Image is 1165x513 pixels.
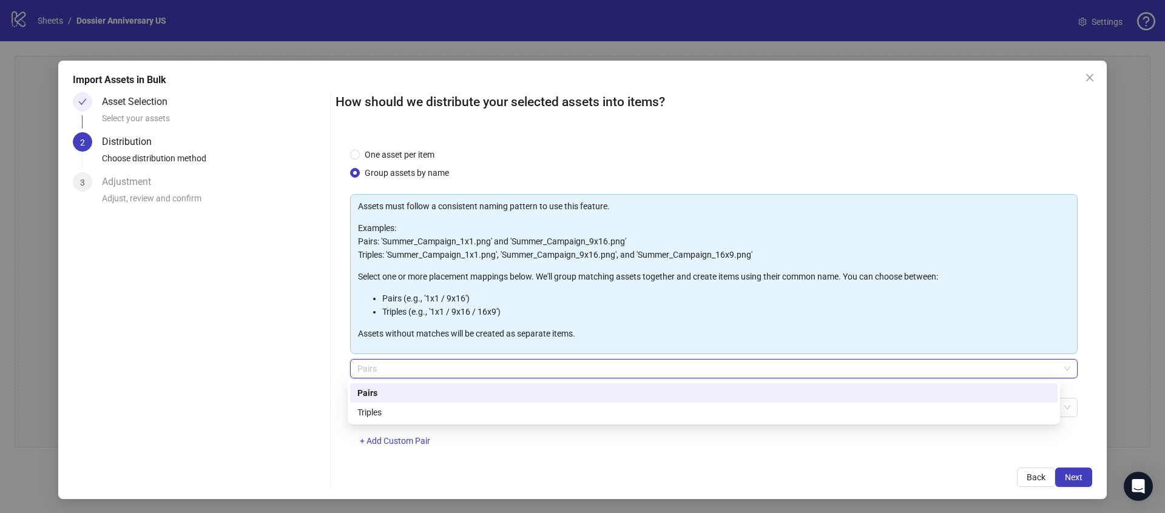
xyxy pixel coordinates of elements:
[1027,472,1045,482] span: Back
[62,72,93,79] div: Domaine
[360,148,439,161] span: One asset per item
[102,172,161,192] div: Adjustment
[80,138,85,147] span: 2
[102,112,325,132] div: Select your assets
[358,199,1070,213] p: Assets must follow a consistent naming pattern to use this feature.
[19,32,29,41] img: website_grey.svg
[358,221,1070,261] p: Examples: Pairs: 'Summer_Campaign_1x1.png' and 'Summer_Campaign_9x16.png' Triples: 'Summer_Campai...
[336,92,1092,112] h2: How should we distribute your selected assets into items?
[1055,468,1092,487] button: Next
[49,70,59,80] img: tab_domain_overview_orange.svg
[151,72,186,79] div: Mots-clés
[32,32,137,41] div: Domaine: [DOMAIN_NAME]
[360,166,454,179] span: Group assets by name
[1065,472,1082,482] span: Next
[350,383,1058,403] div: Pairs
[360,436,430,446] span: + Add Custom Pair
[1124,472,1153,501] div: Open Intercom Messenger
[358,270,1070,283] p: Select one or more placement mappings below. We'll group matching assets together and create item...
[34,19,59,29] div: v 4.0.25
[102,92,177,112] div: Asset Selection
[80,178,85,187] span: 3
[102,192,325,212] div: Adjust, review and confirm
[350,432,440,451] button: + Add Custom Pair
[102,132,161,152] div: Distribution
[358,327,1070,340] p: Assets without matches will be created as separate items.
[382,305,1070,318] li: Triples (e.g., '1x1 / 9x16 / 16x9')
[357,360,1070,378] span: Pairs
[78,98,87,106] span: check
[1085,73,1095,82] span: close
[19,19,29,29] img: logo_orange.svg
[350,403,1058,422] div: Triples
[1017,468,1055,487] button: Back
[138,70,147,80] img: tab_keywords_by_traffic_grey.svg
[1080,68,1099,87] button: Close
[382,292,1070,305] li: Pairs (e.g., '1x1 / 9x16')
[357,386,1050,400] div: Pairs
[73,73,1092,87] div: Import Assets in Bulk
[102,152,325,172] div: Choose distribution method
[357,406,1050,419] div: Triples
